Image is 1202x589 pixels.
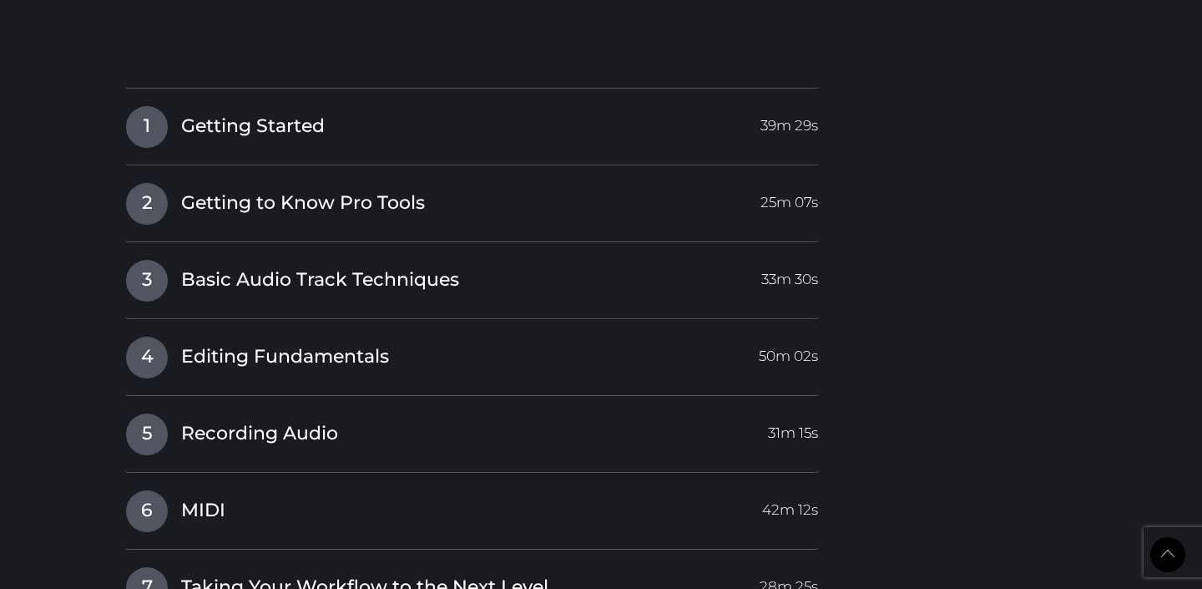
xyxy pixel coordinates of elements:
[126,106,168,148] span: 1
[125,336,819,371] a: 4Editing Fundamentals50m 02s
[768,414,818,444] span: 31m 15s
[181,421,338,447] span: Recording Audio
[125,490,819,525] a: 6MIDI42m 12s
[181,344,389,370] span: Editing Fundamentals
[126,260,168,302] span: 3
[760,183,818,213] span: 25m 07s
[181,498,225,524] span: MIDI
[181,267,459,293] span: Basic Audio Track Techniques
[181,114,325,140] span: Getting Started
[125,413,819,448] a: 5Recording Audio31m 15s
[126,183,168,225] span: 2
[181,190,425,216] span: Getting to Know Pro Tools
[126,337,168,378] span: 4
[126,414,168,455] span: 5
[760,106,818,136] span: 39m 29s
[125,259,819,294] a: 3Basic Audio Track Techniques33m 30s
[761,260,818,290] span: 33m 30s
[759,337,818,367] span: 50m 02s
[1150,537,1185,572] a: Back to Top
[125,182,819,217] a: 2Getting to Know Pro Tools25m 07s
[125,105,819,140] a: 1Getting Started39m 29s
[762,490,818,520] span: 42m 12s
[126,490,168,532] span: 6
